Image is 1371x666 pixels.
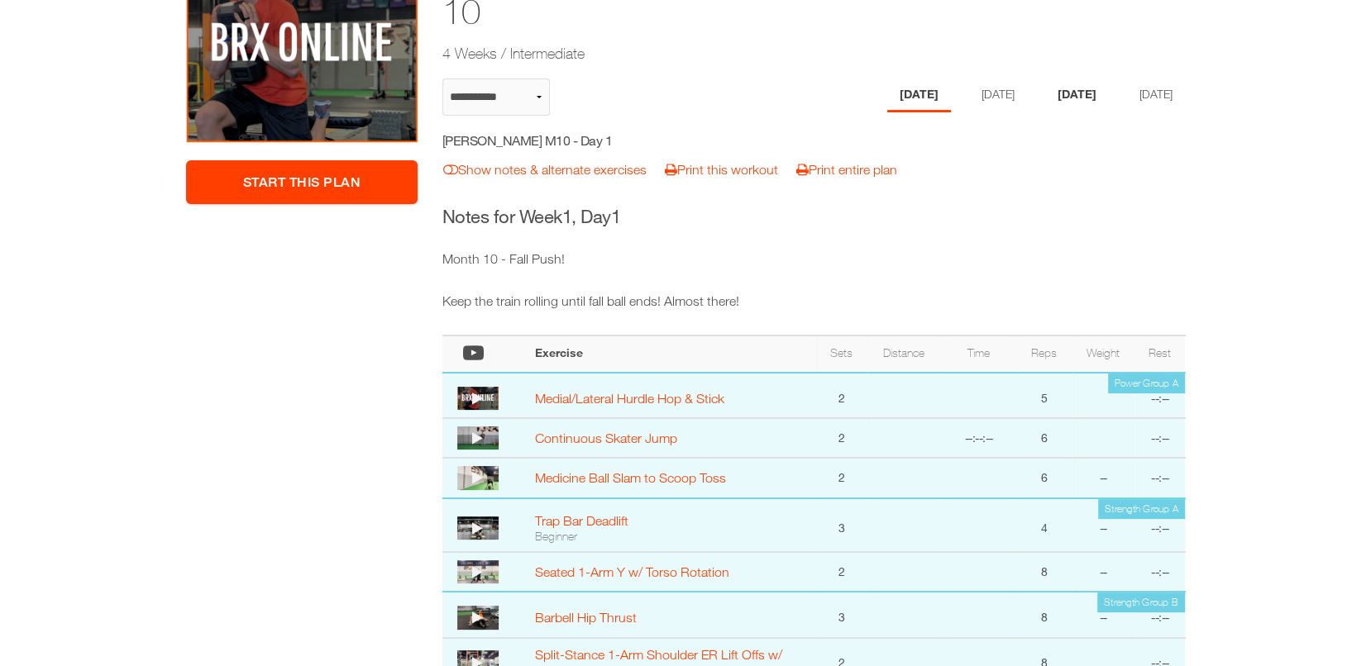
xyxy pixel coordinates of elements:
[867,335,941,373] th: Distance
[816,373,866,419] td: 2
[969,78,1027,112] li: Day 2
[457,516,499,540] img: thumbnail.png
[1017,373,1072,419] td: 5
[442,250,1186,268] p: Month 10 - Fall Push!
[442,204,1186,230] h3: Notes for Week , Day
[457,387,499,410] img: large.PNG
[1017,498,1072,552] td: 4
[1045,78,1109,112] li: Day 3
[1017,458,1072,497] td: 6
[1017,552,1072,592] td: 8
[535,391,724,406] a: Medial/Lateral Hurdle Hop & Stick
[1097,592,1185,612] td: Strength Group B
[1135,418,1185,458] td: --:--
[535,431,677,445] a: Continuous Skater Jump
[443,162,647,177] a: Show notes & alternate exercises
[941,335,1017,373] th: Time
[457,466,499,489] img: thumbnail.png
[1108,373,1185,393] td: Power Group A
[1098,499,1185,519] td: Strength Group A
[816,458,866,497] td: 2
[1072,552,1135,592] td: --
[816,335,866,373] th: Sets
[1017,335,1072,373] th: Reps
[457,560,499,583] img: thumbnail.png
[1072,592,1135,638] td: --
[442,131,738,150] h5: [PERSON_NAME] M10 - Day 1
[816,592,866,638] td: 3
[1017,418,1072,458] td: 6
[535,529,808,544] div: Beginner
[1127,78,1185,112] li: Day 4
[562,206,572,227] span: 1
[1135,335,1185,373] th: Rest
[665,162,778,177] a: Print this workout
[796,162,897,177] a: Print entire plan
[457,606,499,629] img: thumbnail.png
[1135,458,1185,497] td: --:--
[1072,498,1135,552] td: --
[186,160,418,204] a: Start This Plan
[1072,335,1135,373] th: Weight
[535,564,729,579] a: Seated 1-Arm Y w/ Torso Rotation
[527,335,816,373] th: Exercise
[1072,458,1135,497] td: --
[442,43,1058,64] h2: 4 Weeks / Intermediate
[535,470,726,485] a: Medicine Ball Slam to Scoop Toss
[535,610,637,625] a: Barbell Hip Thrust
[1017,592,1072,638] td: 8
[1135,552,1185,592] td: --:--
[457,426,499,450] img: thumbnail.png
[816,418,866,458] td: 2
[611,206,621,227] span: 1
[941,418,1017,458] td: --:--:--
[887,78,951,112] li: Day 1
[816,498,866,552] td: 3
[535,513,628,528] a: Trap Bar Deadlift
[1135,498,1185,552] td: --:--
[442,293,1186,310] p: Keep the train rolling until fall ball ends! Almost there!
[816,552,866,592] td: 2
[1135,373,1185,419] td: --:--
[1135,592,1185,638] td: --:--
